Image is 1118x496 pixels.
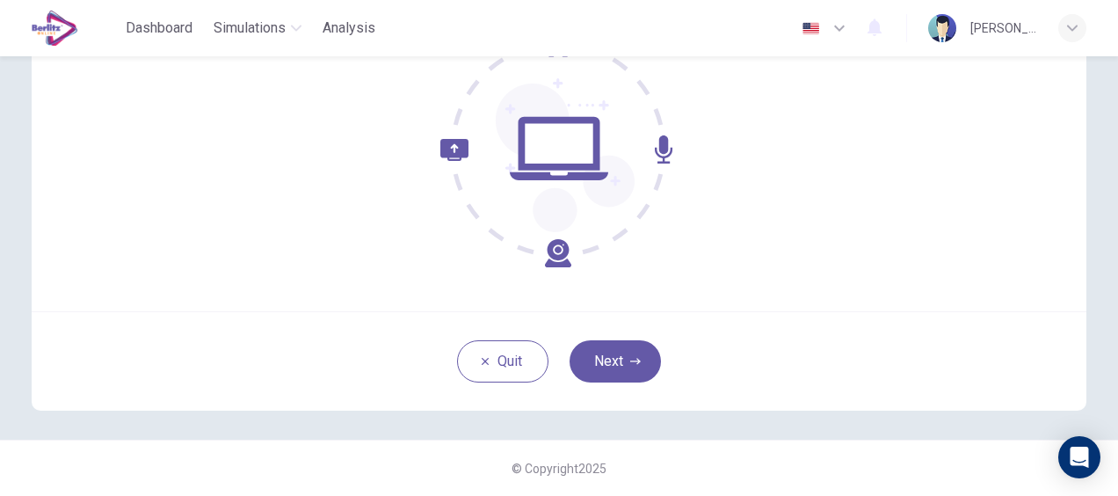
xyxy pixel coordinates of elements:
[512,462,606,476] span: © Copyright 2025
[32,11,78,46] img: EduSynch logo
[119,12,200,44] button: Dashboard
[457,340,548,383] button: Quit
[214,18,286,39] span: Simulations
[1058,436,1100,478] div: Open Intercom Messenger
[970,18,1037,39] div: [PERSON_NAME]
[800,22,822,35] img: en
[570,340,661,383] button: Next
[126,18,192,39] span: Dashboard
[207,12,309,44] button: Simulations
[316,12,382,44] button: Analysis
[32,11,119,46] a: EduSynch logo
[928,14,956,42] img: Profile picture
[323,18,375,39] span: Analysis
